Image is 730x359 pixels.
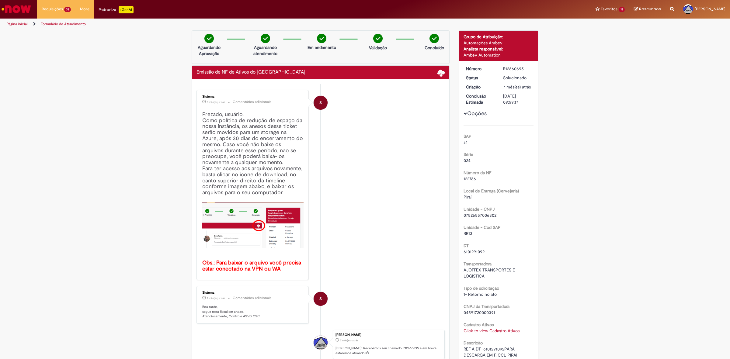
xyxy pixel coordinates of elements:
[461,66,499,72] dt: Número
[503,84,531,90] span: 7 mês(es) atrás
[202,259,303,272] b: Obs.: Para baixar o arquivo você precisa estar conectado na VPN ou WA
[464,34,534,40] div: Grupo de Atribuição:
[634,6,661,12] a: Rascunhos
[437,69,445,76] span: Baixar anexos
[464,158,471,163] span: 024
[340,339,358,342] span: 7 mês(es) atrás
[464,346,517,358] span: REF A DT 6101291092PARA DESCARGA EM F. CCL PIRAI
[80,6,89,12] span: More
[335,333,441,337] div: [PERSON_NAME]
[369,45,387,51] p: Validação
[196,330,445,359] li: Carlos Nunes
[5,19,482,30] ul: Trilhas de página
[464,328,520,333] a: Click to view Cadastro Ativos
[601,6,617,12] span: Favoritos
[464,194,471,200] span: Piraí
[429,34,439,43] img: check-circle-green.png
[233,295,272,301] small: Comentários adicionais
[464,231,472,236] span: BR13
[464,310,495,315] span: 04591720000391
[308,44,336,50] p: Em andamento
[319,292,322,306] span: S
[99,6,134,13] div: Padroniza
[196,70,305,75] h2: Emissão de NF de Ativos do ASVD Histórico de tíquete
[202,305,304,319] p: Boa tarde, segue nota fiscal em anexo. Atenciosamente, Controle ASVD CSC
[464,285,499,291] b: Tipo de solicitação
[233,99,272,105] small: Comentários adicionais
[503,66,531,72] div: R12660695
[695,6,725,12] span: [PERSON_NAME]
[461,93,499,105] dt: Conclusão Estimada
[119,6,134,13] p: +GenAi
[461,75,499,81] dt: Status
[464,243,469,248] b: DT
[464,170,491,175] b: Número da NF
[464,322,494,327] b: Cadastro Ativos
[464,140,468,145] span: s4
[464,46,534,52] div: Analista responsável:
[7,22,28,26] a: Página inicial
[42,6,63,12] span: Requisições
[202,291,304,295] div: Sistema
[464,267,516,279] span: AJOFFEX TRANSPORTES E LOGISTICA
[464,225,501,230] b: Unidade - Cod SAP
[64,7,71,12] span: 33
[464,212,496,218] span: 07526557006302
[317,34,326,43] img: check-circle-green.png
[464,304,509,309] b: CNPJ da Transportadora
[207,296,225,300] span: 7 mês(es) atrás
[207,100,225,104] time: 15/03/2025 03:00:10
[261,34,270,43] img: check-circle-green.png
[464,292,497,297] span: 1- Retorno no ato
[464,152,473,157] b: Série
[461,84,499,90] dt: Criação
[464,40,534,46] div: Automações Ambev
[202,112,304,272] h4: Prezado, usuário. Como política de redução de espaço da nossa instância, os anexos desse ticket s...
[314,336,328,350] div: Carlos Nunes
[373,34,383,43] img: check-circle-green.png
[464,188,519,194] b: Local de Entrega (Cervejaria)
[1,3,32,15] img: ServiceNow
[464,206,495,212] b: Unidade - CNPJ
[319,95,322,110] span: S
[340,339,358,342] time: 12/02/2025 16:59:14
[194,44,224,57] p: Aguardando Aprovação
[251,44,280,57] p: Aguardando atendimento
[464,52,534,58] div: Ambev Automation
[425,45,444,51] p: Concluído
[503,84,531,90] time: 12/02/2025 16:59:14
[202,95,304,98] div: Sistema
[464,261,492,267] b: Transportadora
[204,34,214,43] img: check-circle-green.png
[464,176,476,181] span: 122766
[314,96,328,110] div: System
[639,6,661,12] span: Rascunhos
[202,202,304,248] img: x_mdbda_azure_blob.picture2.png
[619,7,625,12] span: 15
[464,133,471,139] b: SAP
[464,340,483,346] b: Descrição
[314,292,328,306] div: System
[41,22,86,26] a: Formulário de Atendimento
[503,75,531,81] div: Solucionado
[503,93,531,105] div: [DATE] 09:59:17
[335,346,441,355] p: [PERSON_NAME]! Recebemos seu chamado R12660695 e em breve estaremos atuando.
[207,296,225,300] time: 12/02/2025 17:03:08
[464,249,485,254] span: 6101291092
[207,100,225,104] span: 6 mês(es) atrás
